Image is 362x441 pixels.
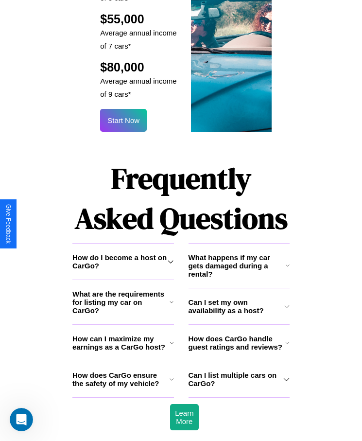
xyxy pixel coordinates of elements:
h3: How can I maximize my earnings as a CarGo host? [72,335,170,351]
h3: How does CarGo handle guest ratings and reviews? [189,335,286,351]
button: Learn More [170,404,198,430]
h2: $55,000 [100,12,181,26]
iframe: Intercom live chat [10,408,33,431]
h2: $80,000 [100,60,181,74]
h3: Can I list multiple cars on CarGo? [189,371,284,388]
h3: Can I set my own availability as a host? [189,298,284,315]
h3: What are the requirements for listing my car on CarGo? [72,290,170,315]
p: Average annual income of 7 cars* [100,26,181,53]
h3: What happens if my car gets damaged during a rental? [189,253,286,278]
h3: How does CarGo ensure the safety of my vehicle? [72,371,170,388]
button: Start Now [100,109,147,132]
h1: Frequently Asked Questions [72,154,290,243]
p: Average annual income of 9 cars* [100,74,181,101]
div: Give Feedback [5,204,12,244]
h3: How do I become a host on CarGo? [72,253,168,270]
